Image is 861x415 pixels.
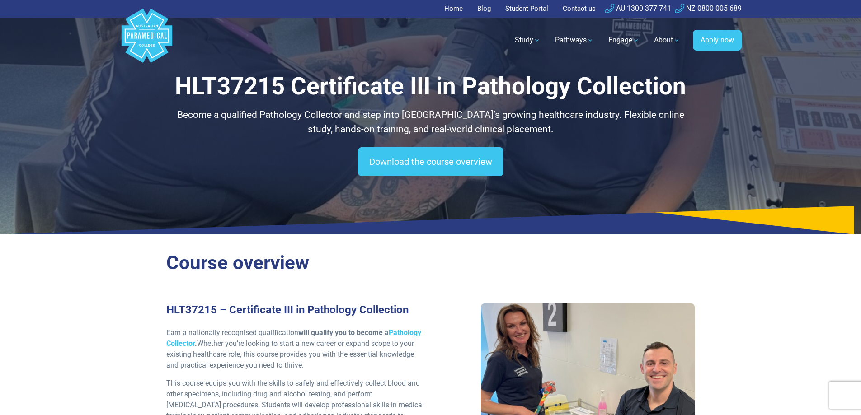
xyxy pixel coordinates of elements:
[166,328,421,348] a: Pathology Collector
[358,147,503,176] a: Download the course overview
[166,108,695,136] p: Become a qualified Pathology Collector and step into [GEOGRAPHIC_DATA]’s growing healthcare indus...
[675,4,742,13] a: NZ 0800 005 689
[166,252,695,275] h2: Course overview
[166,327,425,371] p: Earn a nationally recognised qualification Whether you’re looking to start a new career or expand...
[603,28,645,53] a: Engage
[166,328,421,348] strong: will qualify you to become a .
[120,18,174,63] a: Australian Paramedical College
[166,72,695,101] h1: HLT37215 Certificate III in Pathology Collection
[509,28,546,53] a: Study
[550,28,599,53] a: Pathways
[649,28,686,53] a: About
[166,303,425,317] h3: HLT37215 – Certificate III in Pathology Collection
[693,30,742,51] a: Apply now
[605,4,671,13] a: AU 1300 377 741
